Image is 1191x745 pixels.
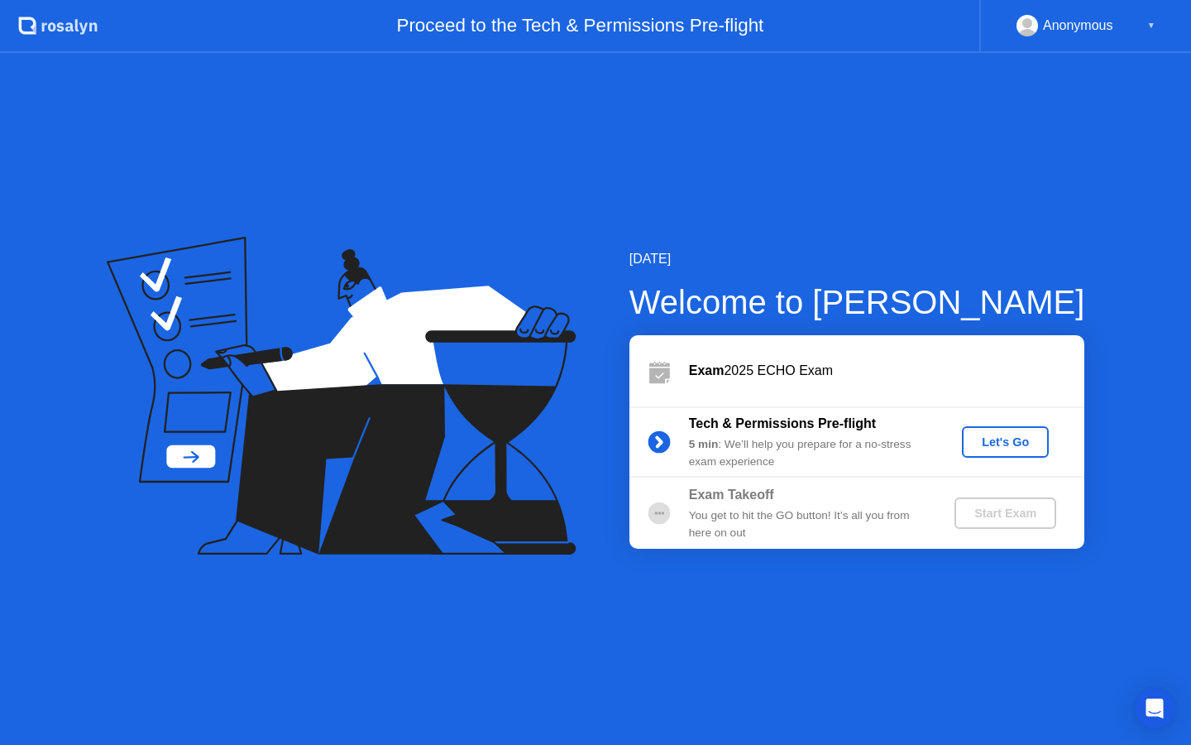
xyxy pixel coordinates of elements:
div: You get to hit the GO button! It’s all you from here on out [689,507,927,541]
button: Let's Go [962,426,1049,458]
div: : We’ll help you prepare for a no-stress exam experience [689,436,927,470]
b: Exam Takeoff [689,488,774,502]
b: Tech & Permissions Pre-flight [689,416,876,430]
b: Exam [689,363,725,377]
button: Start Exam [954,497,1056,529]
b: 5 min [689,438,719,450]
div: Open Intercom Messenger [1135,689,1174,728]
div: Start Exam [961,507,1050,520]
div: Let's Go [969,435,1042,449]
div: Welcome to [PERSON_NAME] [629,277,1085,327]
div: 2025 ECHO Exam [689,361,1084,381]
div: [DATE] [629,249,1085,269]
div: Anonymous [1043,15,1113,36]
div: ▼ [1147,15,1155,36]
